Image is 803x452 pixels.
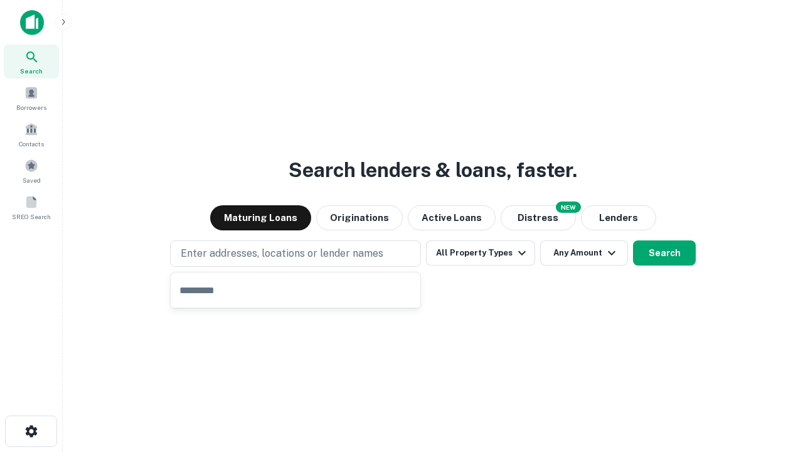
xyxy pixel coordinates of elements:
button: Search [633,240,696,266]
button: Maturing Loans [210,205,311,230]
a: Saved [4,154,59,188]
span: Saved [23,175,41,185]
a: Contacts [4,117,59,151]
button: Search distressed loans with lien and other non-mortgage details. [501,205,576,230]
a: SREO Search [4,190,59,224]
span: Search [20,66,43,76]
button: All Property Types [426,240,535,266]
iframe: Chat Widget [740,352,803,412]
button: Originations [316,205,403,230]
button: Enter addresses, locations or lender names [170,240,421,267]
img: capitalize-icon.png [20,10,44,35]
a: Borrowers [4,81,59,115]
button: Active Loans [408,205,496,230]
button: Any Amount [540,240,628,266]
button: Lenders [581,205,656,230]
span: Contacts [19,139,44,149]
div: NEW [556,202,581,213]
a: Search [4,45,59,78]
p: Enter addresses, locations or lender names [181,246,383,261]
span: SREO Search [12,212,51,222]
span: Borrowers [16,102,46,112]
h3: Search lenders & loans, faster. [289,155,577,185]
